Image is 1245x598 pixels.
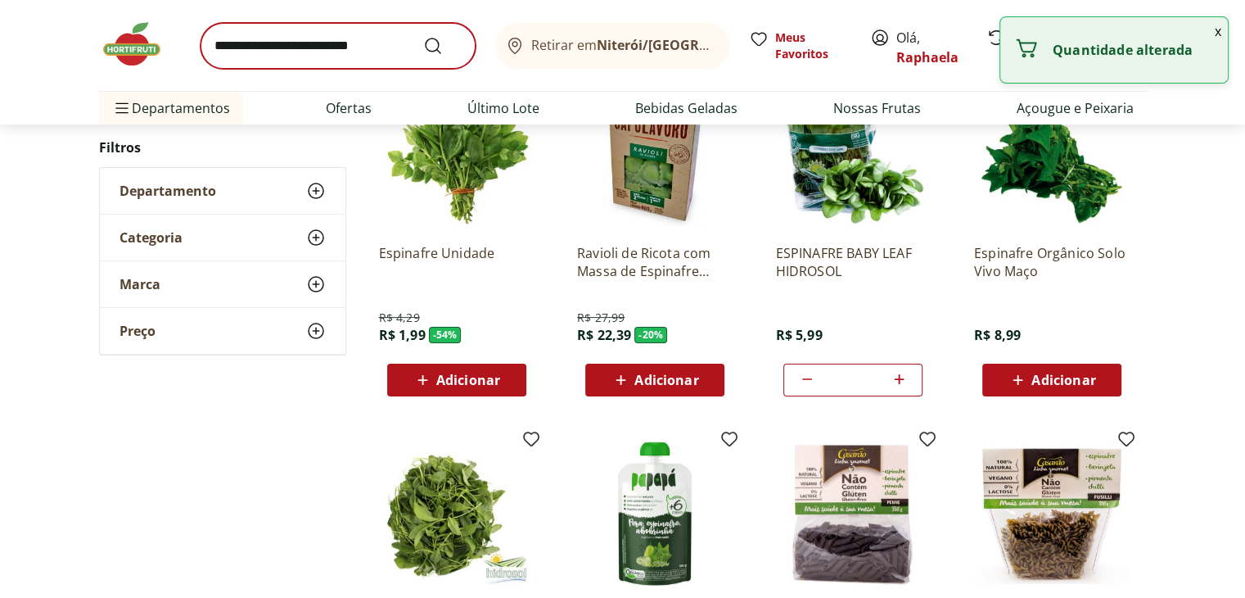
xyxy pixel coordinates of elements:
[896,28,969,67] span: Olá,
[379,436,535,591] img: MINI ESPINAFRE HIG HDRSOL 170G UN
[982,364,1121,396] button: Adicionar
[99,131,346,164] h2: Filtros
[577,326,631,344] span: R$ 22,39
[577,436,733,591] img: Papinha de Pera, Espinafre e Abobrinha Orgânico Papapá 100g
[577,75,733,231] img: Ravioli de Ricota com Massa de Espinafre Capolavoro 400g
[120,183,216,199] span: Departamento
[1053,42,1215,58] p: Quantidade alterada
[635,98,738,118] a: Bebidas Geladas
[120,323,156,339] span: Preço
[775,436,931,591] img: MASSA GOUR PENNE ESPINAFRE 300G
[974,244,1130,280] a: Espinafre Orgânico Solo Vivo Maço
[112,88,230,128] span: Departamentos
[974,436,1130,591] img: Massa Gourmet Fusilli Espinafre Casarão 300G
[597,36,783,54] b: Niterói/[GEOGRAPHIC_DATA]
[100,261,345,307] button: Marca
[495,23,729,69] button: Retirar emNiterói/[GEOGRAPHIC_DATA]
[99,20,181,69] img: Hortifruti
[634,374,698,387] span: Adicionar
[120,276,160,292] span: Marca
[379,244,535,280] a: Espinafre Unidade
[387,364,526,396] button: Adicionar
[100,168,345,214] button: Departamento
[585,364,724,396] button: Adicionar
[896,48,959,66] a: Raphaela
[429,327,462,343] span: - 54 %
[1208,17,1228,45] button: Fechar notificação
[1017,98,1134,118] a: Açougue e Peixaria
[749,29,850,62] a: Meus Favoritos
[775,326,822,344] span: R$ 5,99
[379,326,426,344] span: R$ 1,99
[833,98,921,118] a: Nossas Frutas
[326,98,372,118] a: Ofertas
[1031,374,1095,387] span: Adicionar
[423,36,462,56] button: Submit Search
[577,244,733,280] a: Ravioli de Ricota com Massa de Espinafre Capolavoro 400g
[775,244,931,280] a: ESPINAFRE BABY LEAF HIDROSOL
[112,88,132,128] button: Menu
[974,75,1130,231] img: Espinafre Orgânico Solo Vivo Maço
[100,215,345,260] button: Categoria
[775,75,931,231] img: ESPINAFRE BABY LEAF HIDROSOL
[775,29,850,62] span: Meus Favoritos
[467,98,539,118] a: Último Lote
[379,75,535,231] img: Espinafre Unidade
[634,327,667,343] span: - 20 %
[974,326,1021,344] span: R$ 8,99
[531,38,712,52] span: Retirar em
[120,229,183,246] span: Categoria
[100,308,345,354] button: Preço
[436,374,500,387] span: Adicionar
[577,310,625,326] span: R$ 27,99
[201,23,476,69] input: search
[379,310,420,326] span: R$ 4,29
